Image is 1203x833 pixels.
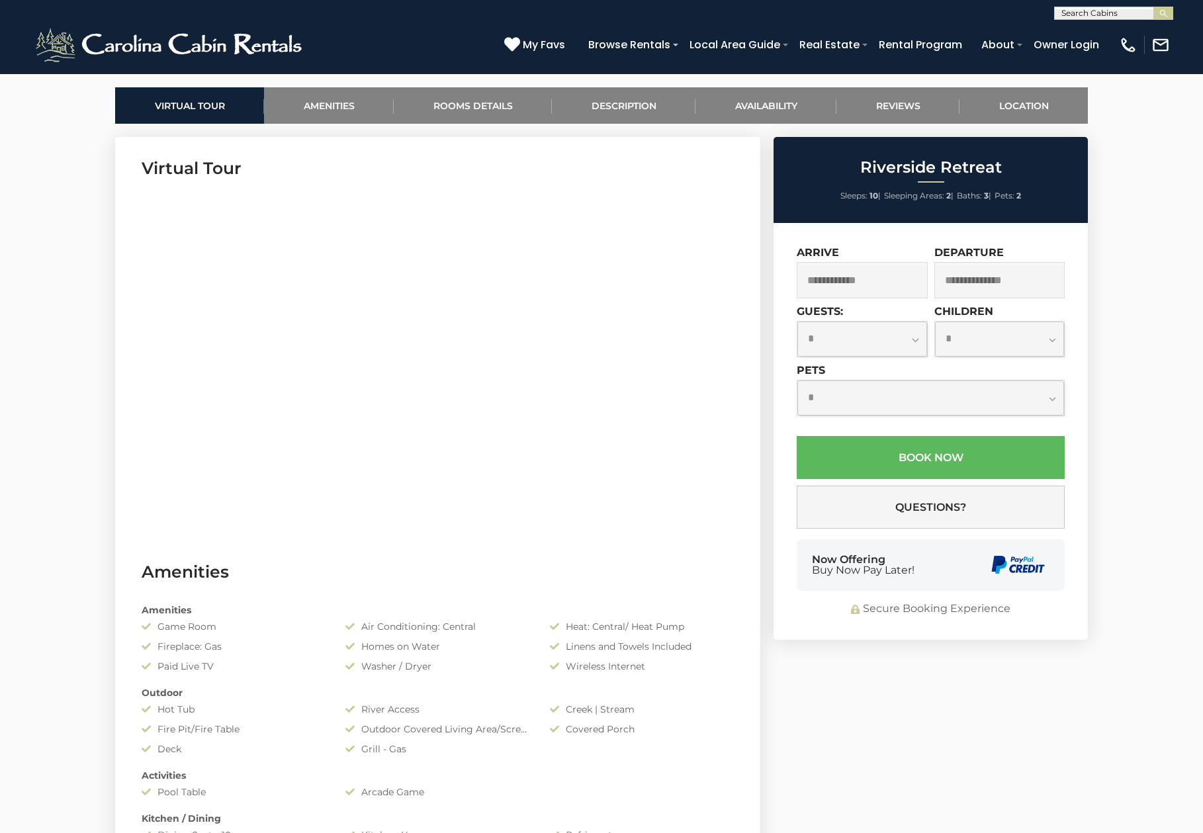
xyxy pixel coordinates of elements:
label: Arrive [797,246,839,259]
span: Buy Now Pay Later! [812,565,914,576]
li: | [884,187,954,204]
label: Departure [934,246,1004,259]
h3: Virtual Tour [142,157,734,180]
a: Owner Login [1027,33,1106,56]
div: Covered Porch [540,723,744,736]
a: Amenities [264,87,394,124]
div: Hot Tub [132,703,335,716]
div: Washer / Dryer [335,660,539,673]
button: Book Now [797,436,1065,479]
span: Sleeps: [840,191,868,200]
div: Deck [132,742,335,756]
div: Homes on Water [335,640,539,653]
li: | [840,187,881,204]
label: Pets [797,364,825,376]
div: Paid Live TV [132,660,335,673]
label: Guests: [797,305,843,318]
strong: 2 [946,191,951,200]
div: Wireless Internet [540,660,744,673]
div: Air Conditioning: Central [335,620,539,633]
div: Grill - Gas [335,742,539,756]
button: Questions? [797,486,1065,529]
h3: Amenities [142,560,734,584]
div: Fire Pit/Fire Table [132,723,335,736]
a: Real Estate [793,33,866,56]
a: Reviews [836,87,959,124]
div: Arcade Game [335,785,539,799]
img: phone-regular-white.png [1119,36,1137,54]
div: River Access [335,703,539,716]
div: Pool Table [132,785,335,799]
div: Now Offering [812,554,914,576]
div: Secure Booking Experience [797,601,1065,617]
img: mail-regular-white.png [1151,36,1170,54]
div: Kitchen / Dining [132,812,744,825]
strong: 10 [869,191,878,200]
strong: 2 [1016,191,1021,200]
span: My Favs [523,36,565,53]
label: Children [934,305,993,318]
a: Rental Program [872,33,969,56]
div: Game Room [132,620,335,633]
div: Fireplace: Gas [132,640,335,653]
span: Baths: [957,191,982,200]
a: Location [959,87,1088,124]
div: Activities [132,769,744,782]
div: Heat: Central/ Heat Pump [540,620,744,633]
a: About [975,33,1021,56]
span: Sleeping Areas: [884,191,944,200]
div: Creek | Stream [540,703,744,716]
div: Linens and Towels Included [540,640,744,653]
div: Outdoor Covered Living Area/Screened Porch [335,723,539,736]
h2: Riverside Retreat [777,159,1085,176]
li: | [957,187,991,204]
a: Rooms Details [394,87,552,124]
a: Virtual Tour [115,87,264,124]
a: Availability [695,87,836,124]
div: Outdoor [132,686,744,699]
a: Description [552,87,695,124]
strong: 3 [984,191,989,200]
span: Pets: [995,191,1014,200]
a: My Favs [504,36,568,54]
div: Amenities [132,603,744,617]
a: Browse Rentals [582,33,677,56]
img: White-1-2.png [33,25,308,65]
a: Local Area Guide [683,33,787,56]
